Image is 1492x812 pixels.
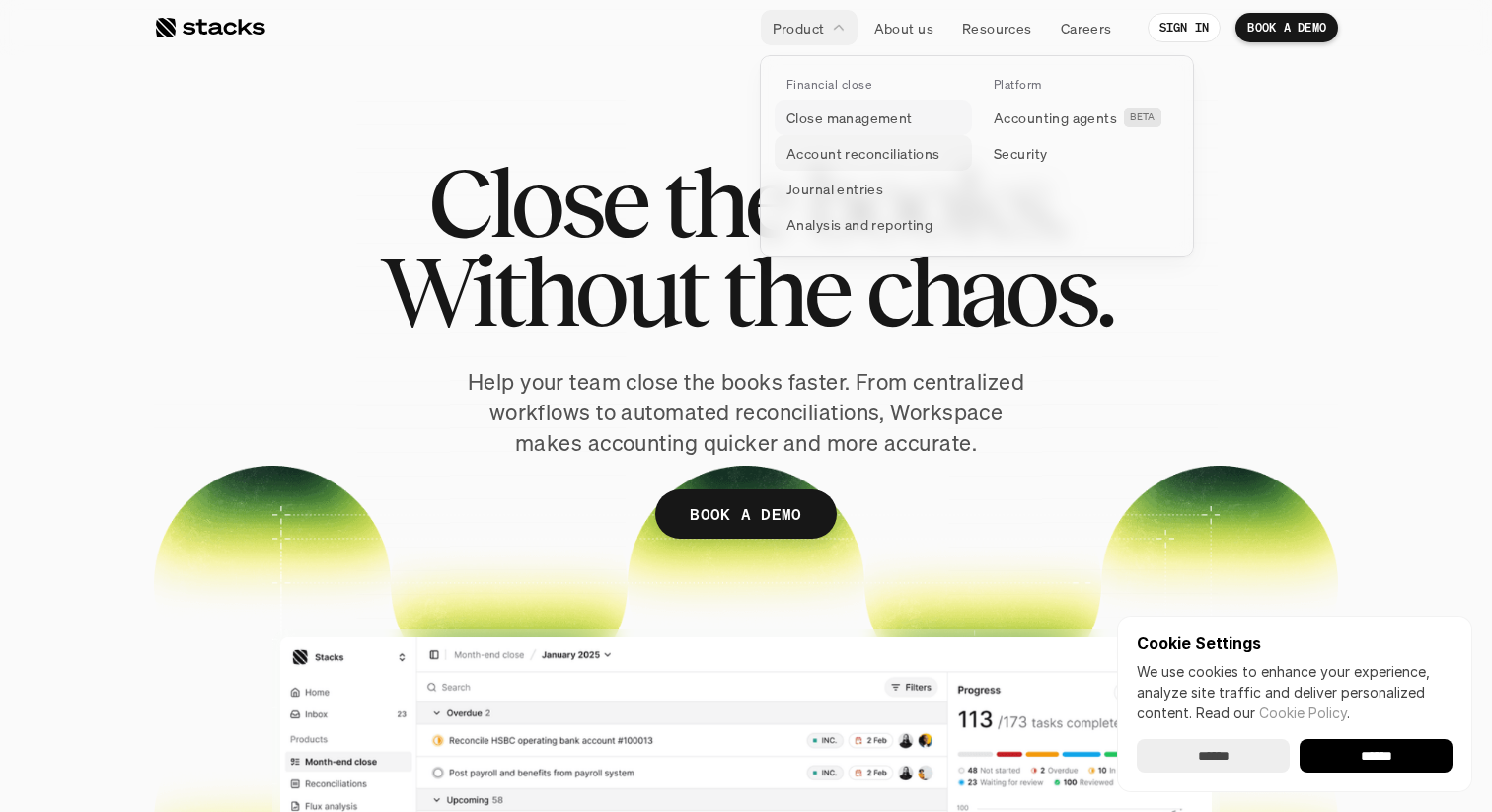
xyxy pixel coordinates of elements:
p: BOOK A DEMO [690,500,802,529]
a: SIGN IN [1148,13,1222,42]
p: SIGN IN [1159,21,1210,35]
p: Careers [1061,18,1112,38]
p: Product [773,18,825,38]
p: BOOK A DEMO [1247,21,1326,35]
span: Read our . [1196,704,1350,721]
p: Analysis and reporting [786,214,932,235]
p: Platform [994,78,1042,92]
span: the [722,247,849,335]
p: Security [994,143,1047,164]
a: Resources [950,10,1044,45]
a: Security [982,135,1179,171]
p: Close management [786,108,913,128]
a: Close management [775,100,972,135]
a: Privacy Policy [233,376,320,390]
a: Account reconciliations [775,135,972,171]
p: Journal entries [786,179,883,199]
a: Careers [1049,10,1124,45]
p: Accounting agents [994,108,1117,128]
span: chaos. [865,247,1112,335]
a: Accounting agentsBETA [982,100,1179,135]
a: Cookie Policy [1259,704,1347,721]
p: Account reconciliations [786,143,940,164]
p: Resources [962,18,1032,38]
p: We use cookies to enhance your experience, analyze site traffic and deliver personalized content. [1137,661,1453,723]
p: About us [874,18,933,38]
span: Close [428,158,646,247]
p: Financial close [786,78,871,92]
a: BOOK A DEMO [1235,13,1338,42]
h2: BETA [1130,111,1156,123]
a: About us [862,10,945,45]
span: Without [380,247,706,335]
a: Analysis and reporting [775,206,972,242]
p: Help your team close the books faster. From centralized workflows to automated reconciliations, W... [460,367,1032,458]
span: the [663,158,789,247]
a: Journal entries [775,171,972,206]
a: BOOK A DEMO [655,489,837,539]
p: Cookie Settings [1137,635,1453,651]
